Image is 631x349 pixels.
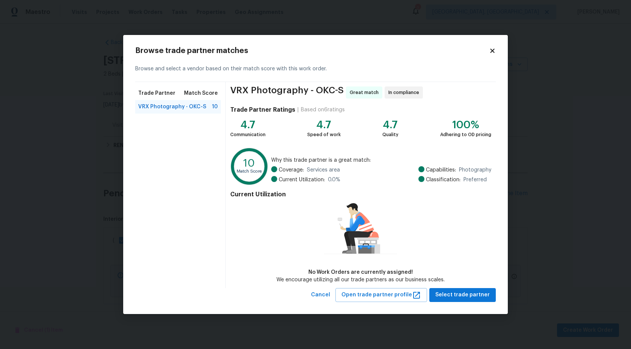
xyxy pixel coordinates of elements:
div: 4.7 [307,121,341,129]
div: 4.7 [382,121,399,129]
h4: Trade Partner Ratings [230,106,295,114]
div: Adhering to OD pricing [440,131,491,138]
text: Match Score [237,170,262,174]
span: VRX Photography - OKC-S [230,86,344,99]
span: In compliance [388,89,422,96]
span: Classification: [426,176,460,184]
span: Why this trade partner is a great match: [271,156,491,164]
div: We encourage utilizing all our trade partners as our business scales. [276,276,445,284]
span: Photography [459,166,491,174]
div: Based on 6 ratings [301,106,345,114]
span: Capabilities: [426,166,456,174]
span: Cancel [311,290,330,300]
div: 4.7 [230,121,266,129]
span: 0.0 % [328,176,340,184]
button: Select trade partner [429,288,496,302]
div: Communication [230,131,266,138]
div: 100% [440,121,491,129]
text: 10 [243,158,255,168]
h2: Browse trade partner matches [135,47,489,55]
span: Current Utilization: [279,176,325,184]
button: Cancel [308,288,333,302]
span: Services area [307,166,340,174]
div: | [295,106,301,114]
div: Quality [382,131,399,138]
span: Trade Partner [138,90,175,97]
button: Open trade partner profile [335,288,427,302]
span: Great match [350,89,382,96]
span: VRX Photography - OKC-S [138,103,206,111]
div: Speed of work [307,131,341,138]
span: Preferred [463,176,487,184]
h4: Current Utilization [230,191,491,198]
div: No Work Orders are currently assigned! [276,269,445,276]
span: Select trade partner [435,290,490,300]
span: Open trade partner profile [341,290,421,300]
span: 10 [212,103,218,111]
span: Match Score [184,90,218,97]
span: Coverage: [279,166,304,174]
div: Browse and select a vendor based on their match score with this work order. [135,56,496,82]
